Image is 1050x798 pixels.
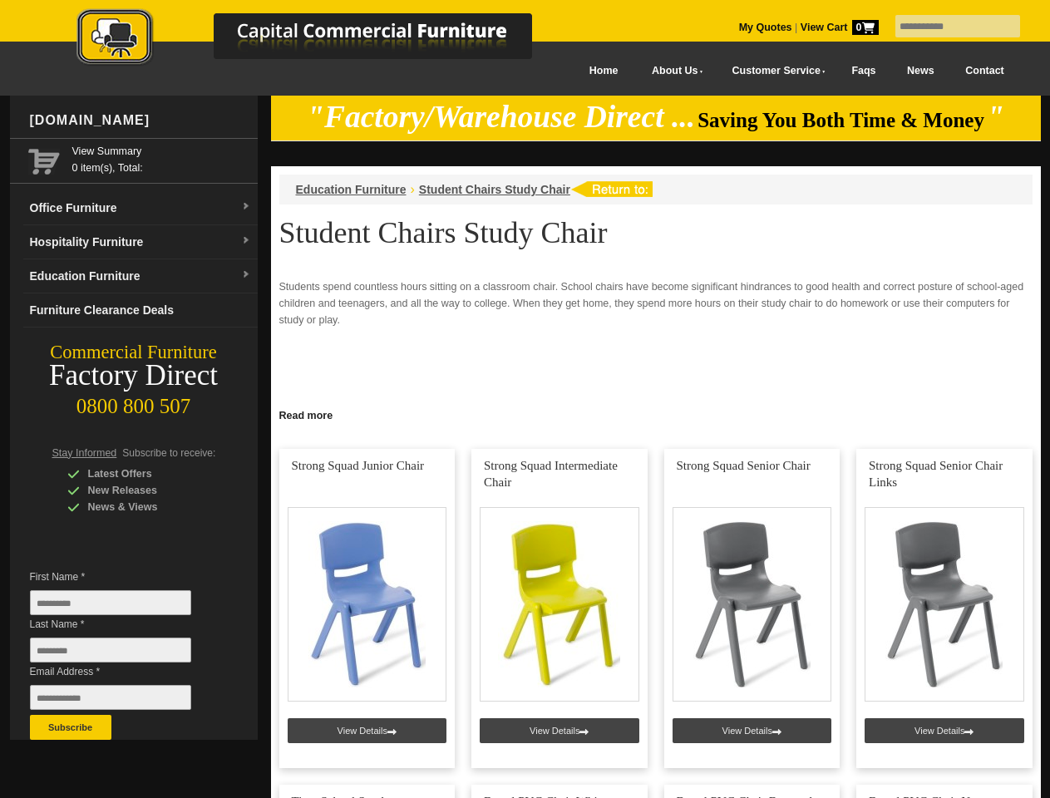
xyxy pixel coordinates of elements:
a: News [891,52,949,90]
span: Last Name * [30,616,216,633]
img: dropdown [241,236,251,246]
img: return to [570,181,653,197]
a: Office Furnituredropdown [23,191,258,225]
em: "Factory/Warehouse Direct ... [307,100,695,134]
span: Subscribe to receive: [122,447,215,459]
span: 0 [852,20,879,35]
a: Click to read more [271,403,1041,424]
div: News & Views [67,499,225,515]
strong: View Cart [801,22,879,33]
a: Faqs [836,52,892,90]
em: " [987,100,1004,134]
input: Last Name * [30,638,191,663]
a: Capital Commercial Furniture Logo [31,8,613,74]
div: Latest Offers [67,465,225,482]
h1: Student Chairs Study Chair [279,217,1033,249]
img: Capital Commercial Furniture Logo [31,8,613,69]
input: First Name * [30,590,191,615]
a: View Cart0 [797,22,878,33]
div: Factory Direct [10,364,258,387]
div: 0800 800 507 [10,387,258,418]
input: Email Address * [30,685,191,710]
div: New Releases [67,482,225,499]
a: Student Chairs Study Chair [419,183,570,196]
a: Customer Service [713,52,836,90]
span: Stay Informed [52,447,117,459]
a: My Quotes [739,22,792,33]
li: › [411,181,415,198]
div: [DOMAIN_NAME] [23,96,258,145]
a: Hospitality Furnituredropdown [23,225,258,259]
a: Furniture Clearance Deals [23,293,258,328]
span: Email Address * [30,663,216,680]
a: Education Furniture [296,183,407,196]
p: Students spend countless hours sitting on a classroom chair. School chairs have become significan... [279,278,1033,328]
img: dropdown [241,202,251,212]
img: dropdown [241,270,251,280]
div: Commercial Furniture [10,341,258,364]
button: Subscribe [30,715,111,740]
span: First Name * [30,569,216,585]
span: Saving You Both Time & Money [698,109,984,131]
a: Contact [949,52,1019,90]
span: 0 item(s), Total: [72,143,251,174]
a: View Summary [72,143,251,160]
a: About Us [633,52,713,90]
a: Education Furnituredropdown [23,259,258,293]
